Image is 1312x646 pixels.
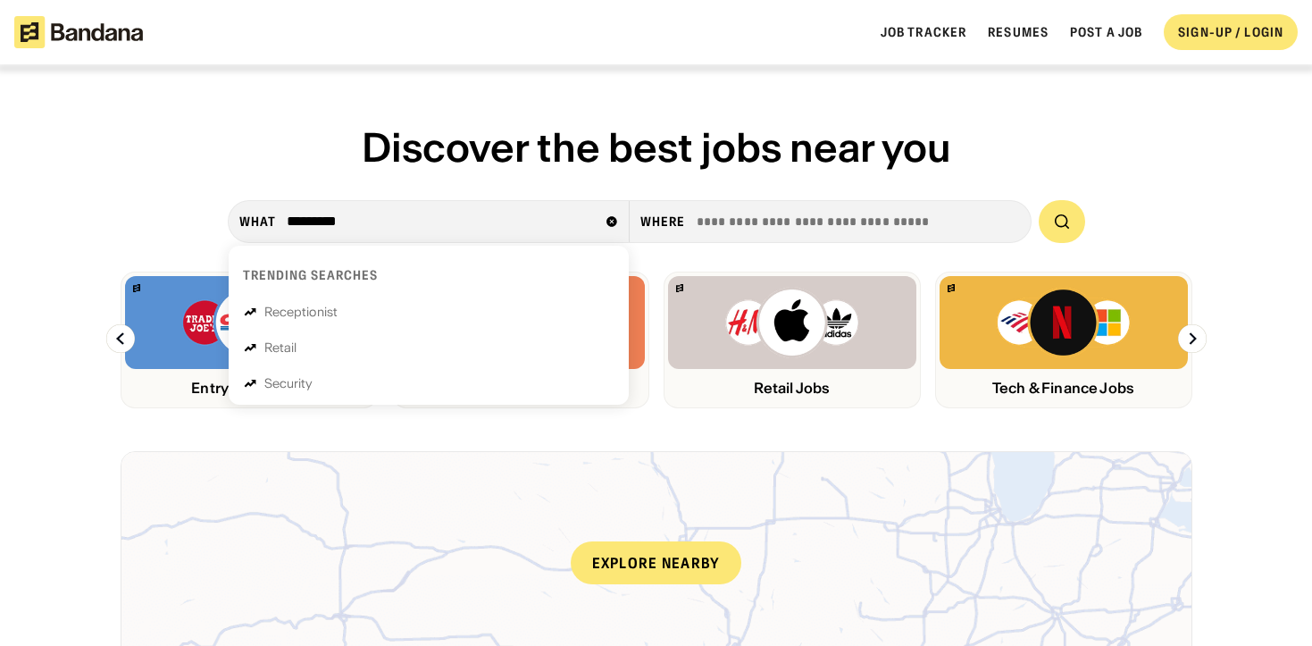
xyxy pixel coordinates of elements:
[1178,24,1283,40] div: SIGN-UP / LOGIN
[571,541,742,584] div: Explore nearby
[264,341,297,354] div: Retail
[264,377,313,390] div: Security
[1070,24,1142,40] a: Post a job
[948,284,955,292] img: Bandana logo
[935,272,1192,408] a: Bandana logoBank of America, Netflix, Microsoft logosTech & Finance Jobs
[181,287,317,358] img: Trader Joe’s, Costco, Target logos
[724,287,860,358] img: H&M, Apply, Adidas logos
[676,284,683,292] img: Bandana logo
[264,306,338,318] div: Receptionist
[106,324,135,353] img: Left Arrow
[14,16,143,48] img: Bandana logotype
[881,24,966,40] a: Job Tracker
[133,284,140,292] img: Bandana logo
[988,24,1049,40] a: Resumes
[243,267,379,283] div: Trending searches
[668,380,916,397] div: Retail Jobs
[239,214,276,230] div: what
[125,380,373,397] div: Entry Level Jobs
[640,214,686,230] div: Where
[664,272,921,408] a: Bandana logoH&M, Apply, Adidas logosRetail Jobs
[362,122,951,172] span: Discover the best jobs near you
[1178,324,1207,353] img: Right Arrow
[940,380,1188,397] div: Tech & Finance Jobs
[996,287,1131,358] img: Bank of America, Netflix, Microsoft logos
